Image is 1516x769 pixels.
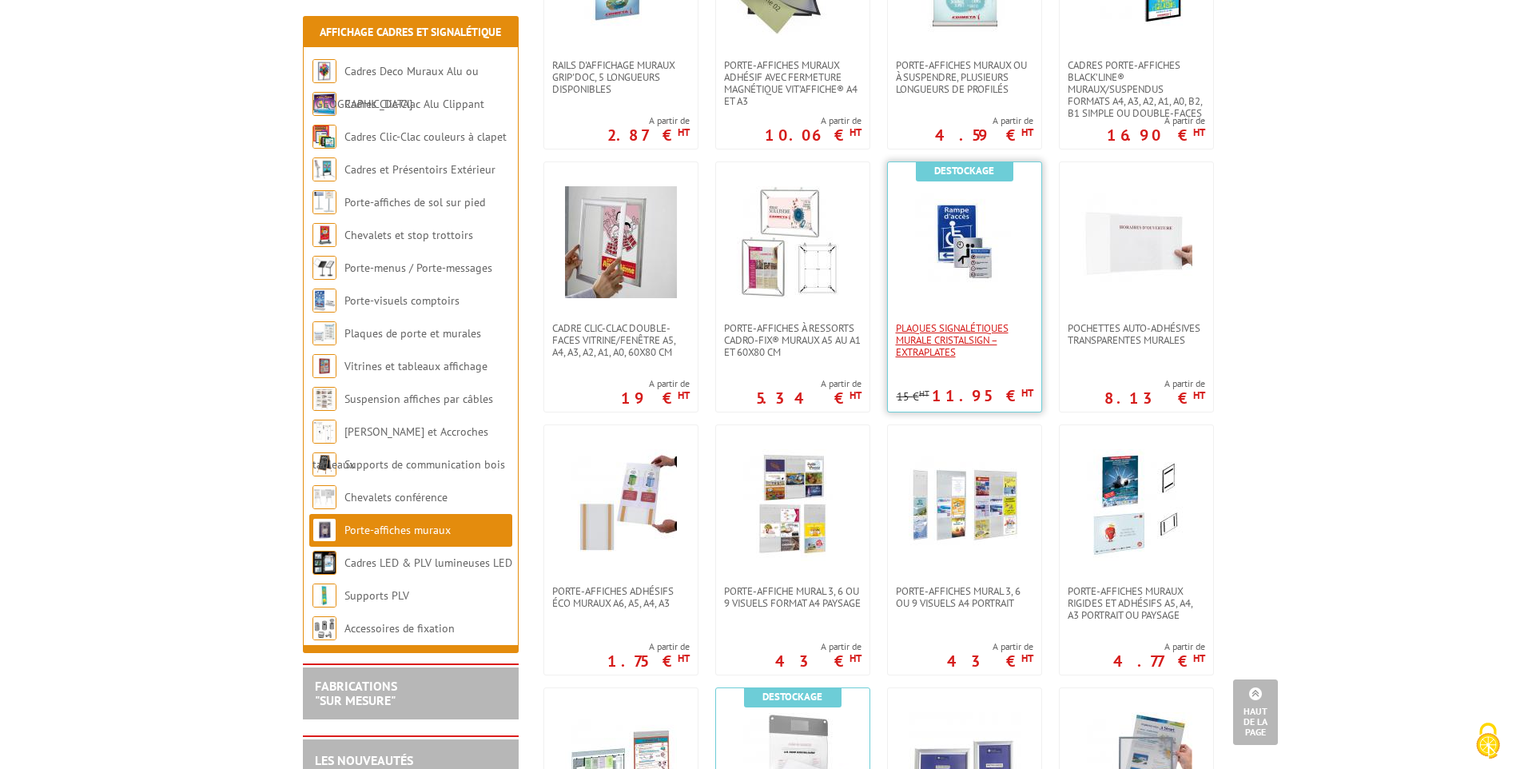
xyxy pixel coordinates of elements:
sup: HT [1021,386,1033,400]
p: 1.75 € [607,656,690,666]
img: Porte-menus / Porte-messages [312,256,336,280]
sup: HT [678,388,690,402]
img: Cadres Clic-Clac couleurs à clapet [312,125,336,149]
img: Porte-affiche mural 3, 6 ou 9 visuels format A4 paysage [737,449,849,561]
img: Suspension affiches par câbles [312,387,336,411]
img: Chevalets et stop trottoirs [312,223,336,247]
a: [PERSON_NAME] et Accroches tableaux [312,424,488,472]
span: Porte-affiche mural 3, 6 ou 9 visuels format A4 paysage [724,585,861,609]
span: Porte-affiches muraux rigides et adhésifs A5, A4, A3 portrait ou paysage [1068,585,1205,621]
p: 4.77 € [1113,656,1205,666]
img: Cimaises et Accroches tableaux [312,420,336,444]
img: Porte-affiches muraux rigides et adhésifs A5, A4, A3 portrait ou paysage [1080,449,1192,561]
a: Porte-affiches mural 3, 6 ou 9 visuels A4 portrait [888,585,1041,609]
img: Chevalets conférence [312,485,336,509]
a: Plaques signalétiques murale CristalSign – extraplates [888,322,1041,358]
span: Rails d'affichage muraux Grip'Doc, 5 longueurs disponibles [552,59,690,95]
a: Supports de communication bois [344,457,505,472]
p: 19 € [621,393,690,403]
span: Porte-affiches à ressorts Cadro-Fix® muraux A5 au A1 et 60x80 cm [724,322,861,358]
a: FABRICATIONS"Sur Mesure" [315,678,397,708]
span: Porte-affiches muraux ou à suspendre, plusieurs longueurs de profilés [896,59,1033,95]
b: Destockage [762,690,822,703]
a: LES NOUVEAUTÉS [315,752,413,768]
a: Plaques de porte et murales [344,326,481,341]
span: A partir de [607,640,690,653]
span: Porte-affiches adhésifs éco muraux A6, A5, A4, A3 [552,585,690,609]
span: A partir de [947,640,1033,653]
sup: HT [850,388,861,402]
img: Porte-affiches à ressorts Cadro-Fix® muraux A5 au A1 et 60x80 cm [737,186,849,298]
span: Porte-affiches muraux adhésif avec fermeture magnétique VIT’AFFICHE® A4 et A3 [724,59,861,107]
img: Porte-visuels comptoirs [312,289,336,313]
a: Affichage Cadres et Signalétique [320,25,501,39]
p: 43 € [775,656,861,666]
img: Cadres LED & PLV lumineuses LED [312,551,336,575]
a: Porte-affiches muraux adhésif avec fermeture magnétique VIT’AFFICHE® A4 et A3 [716,59,869,107]
a: Accessoires de fixation [344,621,455,636]
sup: HT [850,126,861,139]
sup: HT [1021,126,1033,139]
b: Destockage [934,164,994,177]
span: A partir de [775,640,861,653]
sup: HT [1193,651,1205,665]
a: Rails d'affichage muraux Grip'Doc, 5 longueurs disponibles [544,59,698,95]
a: Suspension affiches par câbles [344,392,493,406]
button: Cookies (fenêtre modale) [1460,715,1516,769]
a: Cadres porte-affiches Black’Line® muraux/suspendus Formats A4, A3, A2, A1, A0, B2, B1 simple ou d... [1060,59,1213,119]
a: Cadres Deco Muraux Alu ou [GEOGRAPHIC_DATA] [312,64,479,111]
a: Cadres Clic-Clac couleurs à clapet [344,129,507,144]
p: 11.95 € [932,391,1033,400]
img: Cadre clic-clac double-faces vitrine/fenêtre A5, A4, A3, A2, A1, A0, 60x80 cm [565,186,677,298]
sup: HT [1021,651,1033,665]
span: A partir de [1104,377,1205,390]
a: Vitrines et tableaux affichage [344,359,487,373]
img: Vitrines et tableaux affichage [312,354,336,378]
a: Pochettes auto-adhésives transparentes murales [1060,322,1213,346]
a: Porte-affiches de sol sur pied [344,195,485,209]
p: 43 € [947,656,1033,666]
span: Plaques signalétiques murale CristalSign – extraplates [896,322,1033,358]
sup: HT [919,388,929,399]
sup: HT [1193,126,1205,139]
a: Porte-affiches muraux ou à suspendre, plusieurs longueurs de profilés [888,59,1041,95]
img: Accessoires de fixation [312,616,336,640]
a: Cadres et Présentoirs Extérieur [344,162,495,177]
img: Porte-affiches de sol sur pied [312,190,336,214]
span: A partir de [935,114,1033,127]
span: A partir de [765,114,861,127]
p: 2.87 € [607,130,690,140]
a: Porte-affiches à ressorts Cadro-Fix® muraux A5 au A1 et 60x80 cm [716,322,869,358]
a: Porte-affiches muraux [344,523,451,537]
p: 16.90 € [1107,130,1205,140]
sup: HT [850,651,861,665]
a: Porte-menus / Porte-messages [344,261,492,275]
sup: HT [1193,388,1205,402]
a: Supports PLV [344,588,409,603]
img: Supports PLV [312,584,336,608]
sup: HT [678,651,690,665]
img: Porte-affiches mural 3, 6 ou 9 visuels A4 portrait [909,449,1021,561]
span: Cadres porte-affiches Black’Line® muraux/suspendus Formats A4, A3, A2, A1, A0, B2, B1 simple ou d... [1068,59,1205,119]
a: Chevalets et stop trottoirs [344,228,473,242]
img: Cadres Deco Muraux Alu ou Bois [312,59,336,83]
p: 5.34 € [756,393,861,403]
a: Cadres Clic-Clac Alu Clippant [344,97,484,111]
span: A partir de [1113,640,1205,653]
span: Porte-affiches mural 3, 6 ou 9 visuels A4 portrait [896,585,1033,609]
p: 15 € [897,391,929,403]
a: Porte-visuels comptoirs [344,293,460,308]
img: Plaques de porte et murales [312,321,336,345]
img: Porte-affiches muraux [312,518,336,542]
img: Cookies (fenêtre modale) [1468,721,1508,761]
a: Cadre clic-clac double-faces vitrine/fenêtre A5, A4, A3, A2, A1, A0, 60x80 cm [544,322,698,358]
span: Pochettes auto-adhésives transparentes murales [1068,322,1205,346]
a: Porte-affiches muraux rigides et adhésifs A5, A4, A3 portrait ou paysage [1060,585,1213,621]
img: Pochettes auto-adhésives transparentes murales [1080,186,1192,298]
p: 4.59 € [935,130,1033,140]
span: A partir de [621,377,690,390]
a: Cadres LED & PLV lumineuses LED [344,556,512,570]
img: Cadres et Présentoirs Extérieur [312,157,336,181]
a: Haut de la page [1233,679,1278,745]
sup: HT [678,126,690,139]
